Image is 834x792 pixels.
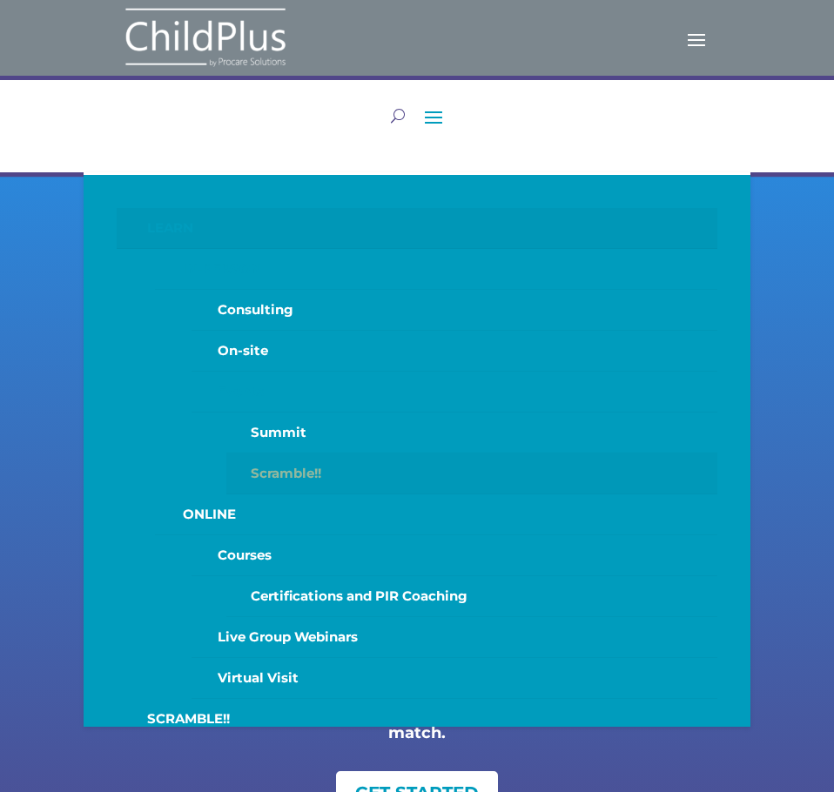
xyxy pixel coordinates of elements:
[226,453,717,494] a: Scramble!!
[117,699,717,740] a: SCRAMBLE!!
[192,658,717,699] a: Virtual Visit
[192,372,717,413] a: Events
[226,576,717,617] a: Certifications and PIR Coaching
[192,331,717,372] a: On-site
[155,249,717,290] a: IN-PERSON
[192,617,717,658] a: Live Group Webinars
[155,494,717,535] a: ONLINE
[226,413,717,453] a: Summit
[117,208,717,249] a: LEARN
[192,290,717,331] a: Consulting
[192,535,717,576] a: Courses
